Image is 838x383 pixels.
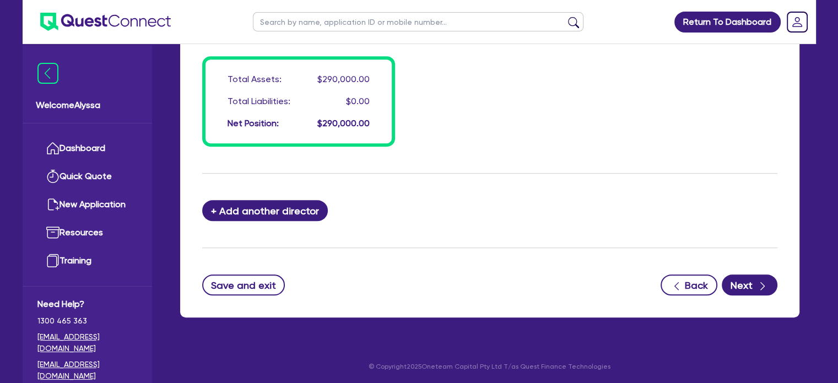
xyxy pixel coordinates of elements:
a: Dropdown toggle [783,8,812,36]
img: quest-connect-logo-blue [40,13,171,31]
img: training [46,254,60,267]
p: © Copyright 2025 Oneteam Capital Pty Ltd T/as Quest Finance Technologies [172,362,807,371]
input: Search by name, application ID or mobile number... [253,12,583,31]
img: quick-quote [46,170,60,183]
img: resources [46,226,60,239]
div: Net Position: [228,117,279,130]
a: Return To Dashboard [674,12,781,33]
a: Resources [37,219,137,247]
a: Dashboard [37,134,137,163]
span: $290,000.00 [317,74,370,84]
button: Next [722,274,777,295]
a: New Application [37,191,137,219]
button: + Add another director [202,200,328,221]
img: new-application [46,198,60,211]
a: [EMAIL_ADDRESS][DOMAIN_NAME] [37,359,137,382]
button: Back [661,274,717,295]
a: Training [37,247,137,275]
div: Total Assets: [228,73,282,86]
span: $0.00 [346,96,370,106]
div: Total Liabilities: [228,95,290,108]
img: icon-menu-close [37,63,58,84]
button: Save and exit [202,274,285,295]
a: Quick Quote [37,163,137,191]
span: Need Help? [37,298,137,311]
a: [EMAIL_ADDRESS][DOMAIN_NAME] [37,331,137,354]
span: 1300 465 363 [37,315,137,327]
span: Welcome Alyssa [36,99,139,112]
span: $290,000.00 [317,118,370,128]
